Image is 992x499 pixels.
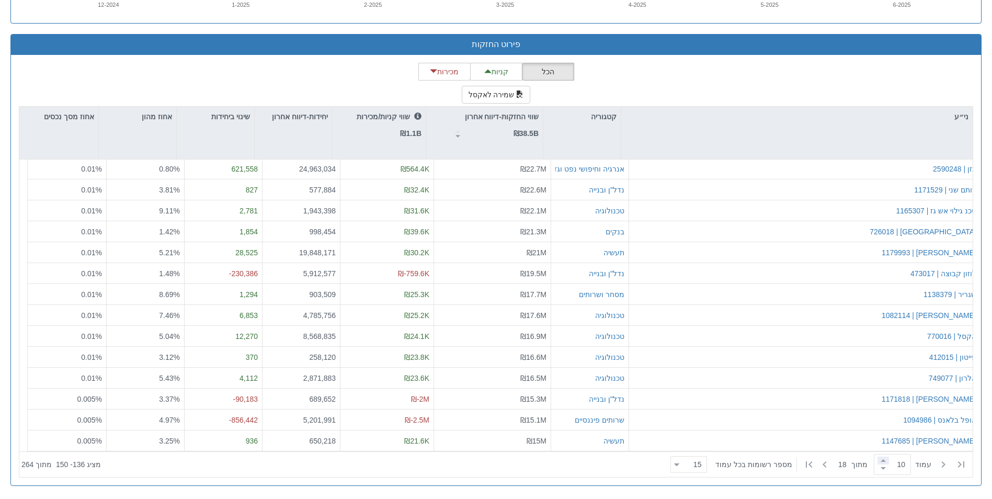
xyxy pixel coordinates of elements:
div: 15 [693,459,706,470]
span: ₪23.8K [404,353,429,361]
span: ₪19.5M [520,269,546,277]
div: 689,652 [267,393,336,404]
div: 4.97 % [111,414,180,425]
button: טכנולוגיה [595,331,624,341]
div: 0.005% [32,414,102,425]
div: 5.43 % [111,372,180,383]
span: ‏מספר רשומות בכל עמוד [715,459,792,470]
button: [PERSON_NAME] | 1147685 [882,435,976,446]
div: 0.01% [32,372,102,383]
div: 0.01% [32,247,102,257]
button: קניות [470,63,522,81]
div: 5.04 % [111,331,180,341]
span: ₪24.1K [404,332,429,340]
button: בזן | 2590248 [933,163,976,174]
div: 0.01% [32,331,102,341]
button: טכנולוגיה [595,205,624,216]
div: טכנ גילוי אש גז | 1165307 [896,205,976,216]
button: [PERSON_NAME] | 1082114 [882,310,976,320]
text: 12-2024 [98,2,119,8]
div: -856,442 [189,414,258,425]
div: 5,201,991 [267,414,336,425]
button: אנרגיה וחיפושי נפט וגז [554,163,624,174]
button: אקסל | 770016 [927,331,976,341]
div: 0.80 % [111,163,180,174]
button: תעשיה [603,247,624,257]
div: -90,183 [189,393,258,404]
button: הכל [522,63,574,81]
div: טכנולוגיה [595,310,624,320]
button: פייטון | 412015 [929,351,976,362]
div: 4,112 [189,372,258,383]
div: 8.69 % [111,289,180,299]
div: 5,912,577 [267,268,336,278]
div: 621,558 [189,163,258,174]
div: 903,509 [267,289,336,299]
button: מכירות [418,63,471,81]
div: ני״ע [621,107,973,127]
span: ₪564.4K [401,164,429,173]
span: ₪-2.5M [405,415,429,424]
div: 0.005% [32,435,102,446]
div: 0.01% [32,205,102,216]
span: ₪30.2K [404,248,429,256]
span: ₪-759.6K [398,269,429,277]
div: [PERSON_NAME] | 1179993 [882,247,976,257]
button: שמירה לאקסל [462,86,531,104]
button: רותם שני | 1171529 [914,184,976,195]
span: ₪21M [527,248,546,256]
span: ₪16.6M [520,353,546,361]
div: 28,525 [189,247,258,257]
p: יחידות-דיווח אחרון [272,111,328,122]
button: נדל"ן ובנייה [589,268,624,278]
span: ₪16.5M [520,373,546,382]
div: ‏ מתוך [666,453,971,476]
div: 4,785,756 [267,310,336,320]
div: 7.46 % [111,310,180,320]
div: 1,294 [189,289,258,299]
div: 936 [189,435,258,446]
button: טכנולוגיה [595,351,624,362]
button: טכנולוגיה [595,372,624,383]
span: ₪15M [527,436,546,445]
div: 0.01% [32,226,102,236]
span: ₪23.6K [404,373,429,382]
span: ₪15.3M [520,394,546,403]
div: -230,386 [189,268,258,278]
text: 6-2025 [893,2,910,8]
div: 0.01% [32,289,102,299]
div: 827 [189,184,258,195]
div: 577,884 [267,184,336,195]
p: שווי קניות/מכירות [357,111,421,122]
div: 3.81 % [111,184,180,195]
div: 3.25 % [111,435,180,446]
div: נדל"ן ובנייה [589,393,624,404]
div: נדל"ן ובנייה [589,184,624,195]
span: ₪32.4K [404,185,429,194]
div: 19,848,171 [267,247,336,257]
button: אופל בלאנס | 1094986 [903,414,976,425]
span: ₪22.1M [520,206,546,214]
span: ₪22.7M [520,164,546,173]
div: קטגוריה [543,107,621,127]
text: 5-2025 [761,2,779,8]
div: 12,270 [189,331,258,341]
button: לוזון קבוצה | 473017 [910,268,976,278]
button: שרותים פיננסיים [575,414,624,425]
span: ₪25.3K [404,290,429,298]
span: ₪21.3M [520,227,546,235]
div: אלרון | 749077 [929,372,976,383]
button: בנקים [606,226,624,236]
span: ₪21.6K [404,436,429,445]
span: ₪31.6K [404,206,429,214]
div: 24,963,034 [267,163,336,174]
